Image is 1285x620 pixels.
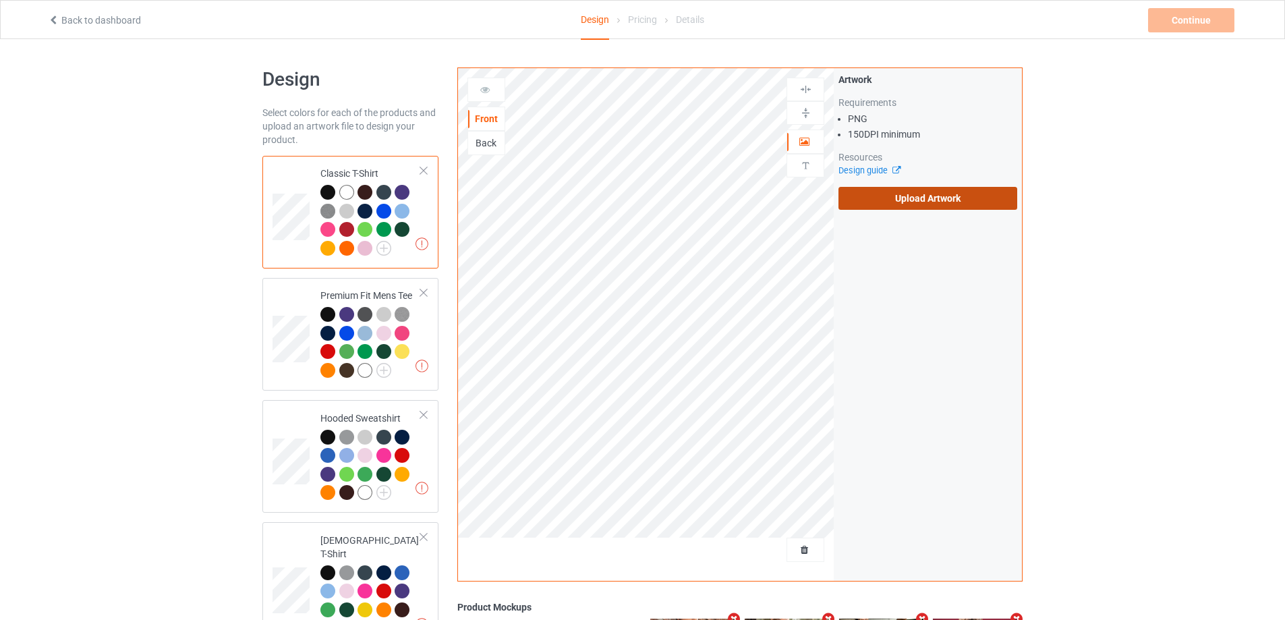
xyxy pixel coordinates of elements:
[838,96,1017,109] div: Requirements
[468,112,505,125] div: Front
[48,15,141,26] a: Back to dashboard
[838,165,900,175] a: Design guide
[320,289,421,376] div: Premium Fit Mens Tee
[628,1,657,38] div: Pricing
[799,107,812,119] img: svg%3E%0A
[376,363,391,378] img: svg+xml;base64,PD94bWwgdmVyc2lvbj0iMS4wIiBlbmNvZGluZz0iVVRGLTgiPz4KPHN2ZyB3aWR0aD0iMjJweCIgaGVpZ2...
[262,106,438,146] div: Select colors for each of the products and upload an artwork file to design your product.
[848,128,1017,141] li: 150 DPI minimum
[376,485,391,500] img: svg+xml;base64,PD94bWwgdmVyc2lvbj0iMS4wIiBlbmNvZGluZz0iVVRGLTgiPz4KPHN2ZyB3aWR0aD0iMjJweCIgaGVpZ2...
[457,600,1023,614] div: Product Mockups
[262,67,438,92] h1: Design
[416,482,428,495] img: exclamation icon
[320,204,335,219] img: heather_texture.png
[320,412,421,499] div: Hooded Sweatshirt
[838,150,1017,164] div: Resources
[799,159,812,172] img: svg%3E%0A
[676,1,704,38] div: Details
[838,73,1017,86] div: Artwork
[262,156,438,269] div: Classic T-Shirt
[848,112,1017,125] li: PNG
[416,360,428,372] img: exclamation icon
[376,241,391,256] img: svg+xml;base64,PD94bWwgdmVyc2lvbj0iMS4wIiBlbmNvZGluZz0iVVRGLTgiPz4KPHN2ZyB3aWR0aD0iMjJweCIgaGVpZ2...
[320,167,421,254] div: Classic T-Shirt
[799,83,812,96] img: svg%3E%0A
[838,187,1017,210] label: Upload Artwork
[468,136,505,150] div: Back
[262,278,438,391] div: Premium Fit Mens Tee
[581,1,609,40] div: Design
[416,237,428,250] img: exclamation icon
[262,400,438,513] div: Hooded Sweatshirt
[395,307,409,322] img: heather_texture.png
